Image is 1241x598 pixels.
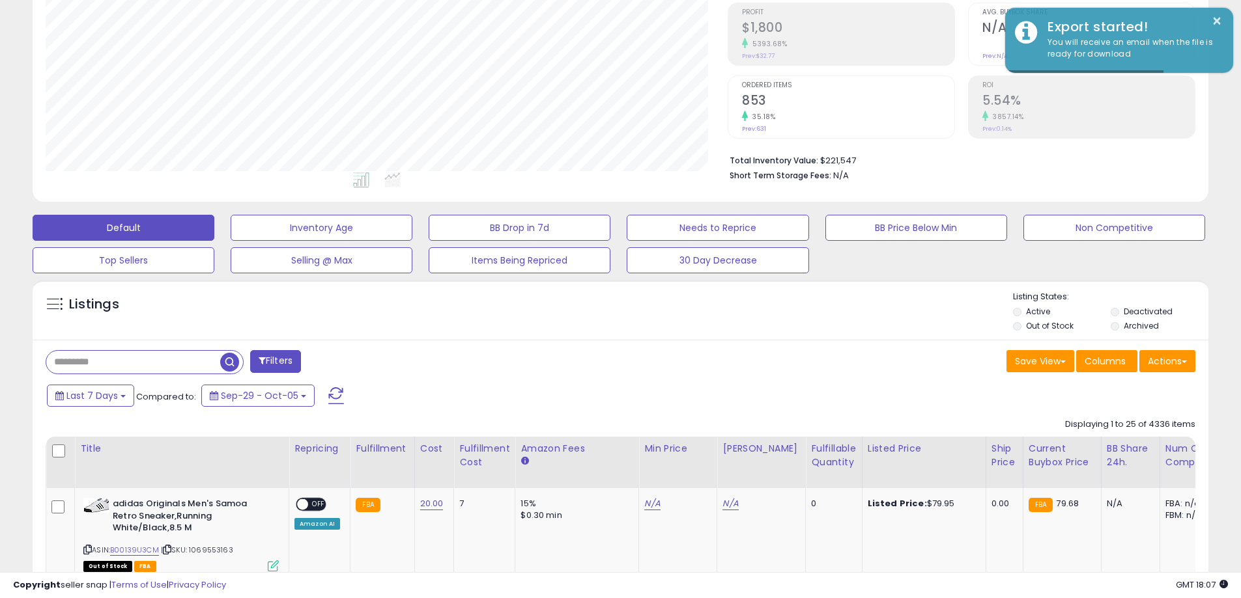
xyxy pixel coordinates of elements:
[231,247,412,273] button: Selling @ Max
[429,215,610,241] button: BB Drop in 7d
[136,390,196,403] span: Compared to:
[742,52,775,60] small: Prev: $32.77
[521,455,528,467] small: Amazon Fees.
[644,442,711,455] div: Min Price
[80,442,283,455] div: Title
[644,497,660,510] a: N/A
[420,442,449,455] div: Cost
[1176,578,1228,591] span: 2025-10-13 18:07 GMT
[988,112,1023,122] small: 3857.14%
[1006,350,1074,372] button: Save View
[1029,442,1096,469] div: Current Buybox Price
[47,385,134,407] button: Last 7 Days
[991,442,1018,469] div: Ship Price
[1165,510,1208,521] div: FBM: n/a
[1026,306,1050,317] label: Active
[113,498,271,537] b: adidas Originals Men's Samoa Retro Sneaker,Running White/Black,8.5 M
[742,125,766,133] small: Prev: 631
[1085,355,1126,368] span: Columns
[1139,350,1195,372] button: Actions
[868,497,927,510] b: Listed Price:
[1212,13,1222,29] button: ×
[294,442,345,455] div: Repricing
[33,247,214,273] button: Top Sellers
[722,497,738,510] a: N/A
[1038,36,1223,61] div: You will receive an email when the file is ready for download
[742,9,954,16] span: Profit
[294,518,340,530] div: Amazon AI
[1124,306,1173,317] label: Deactivated
[1023,215,1205,241] button: Non Competitive
[356,498,380,512] small: FBA
[521,442,633,455] div: Amazon Fees
[627,215,808,241] button: Needs to Reprice
[991,498,1013,510] div: 0.00
[161,545,233,555] span: | SKU: 1069553163
[868,442,980,455] div: Listed Price
[221,389,298,402] span: Sep-29 - Oct-05
[1038,18,1223,36] div: Export started!
[742,93,954,111] h2: 853
[420,497,444,510] a: 20.00
[811,498,851,510] div: 0
[868,498,976,510] div: $79.95
[13,579,226,591] div: seller snap | |
[982,82,1195,89] span: ROI
[982,93,1195,111] h2: 5.54%
[1065,418,1195,431] div: Displaying 1 to 25 of 4336 items
[825,215,1007,241] button: BB Price Below Min
[66,389,118,402] span: Last 7 Days
[982,20,1195,38] h2: N/A
[83,498,109,513] img: 31Jm0aZJwUL._SL40_.jpg
[1013,291,1208,303] p: Listing States:
[1107,442,1154,469] div: BB Share 24h.
[982,125,1012,133] small: Prev: 0.14%
[111,578,167,591] a: Terms of Use
[459,498,505,510] div: 7
[748,112,775,122] small: 35.18%
[811,442,856,469] div: Fulfillable Quantity
[730,155,818,166] b: Total Inventory Value:
[627,247,808,273] button: 30 Day Decrease
[1165,498,1208,510] div: FBA: n/a
[1029,498,1053,512] small: FBA
[730,170,831,181] b: Short Term Storage Fees:
[1165,442,1213,469] div: Num of Comp.
[33,215,214,241] button: Default
[1124,320,1159,331] label: Archived
[231,215,412,241] button: Inventory Age
[521,498,629,510] div: 15%
[748,39,787,49] small: 5393.68%
[459,442,509,469] div: Fulfillment Cost
[250,350,301,373] button: Filters
[742,82,954,89] span: Ordered Items
[69,295,119,314] h5: Listings
[201,385,315,407] button: Sep-29 - Oct-05
[742,20,954,38] h2: $1,800
[982,9,1195,16] span: Avg. Buybox Share
[722,442,800,455] div: [PERSON_NAME]
[1076,350,1137,372] button: Columns
[1056,497,1079,510] span: 79.68
[521,510,629,521] div: $0.30 min
[982,52,1008,60] small: Prev: N/A
[13,578,61,591] strong: Copyright
[833,169,849,182] span: N/A
[1026,320,1074,331] label: Out of Stock
[356,442,408,455] div: Fulfillment
[730,152,1186,167] li: $221,547
[1107,498,1150,510] div: N/A
[308,499,329,510] span: OFF
[169,578,226,591] a: Privacy Policy
[110,545,159,556] a: B00139U3CM
[429,247,610,273] button: Items Being Repriced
